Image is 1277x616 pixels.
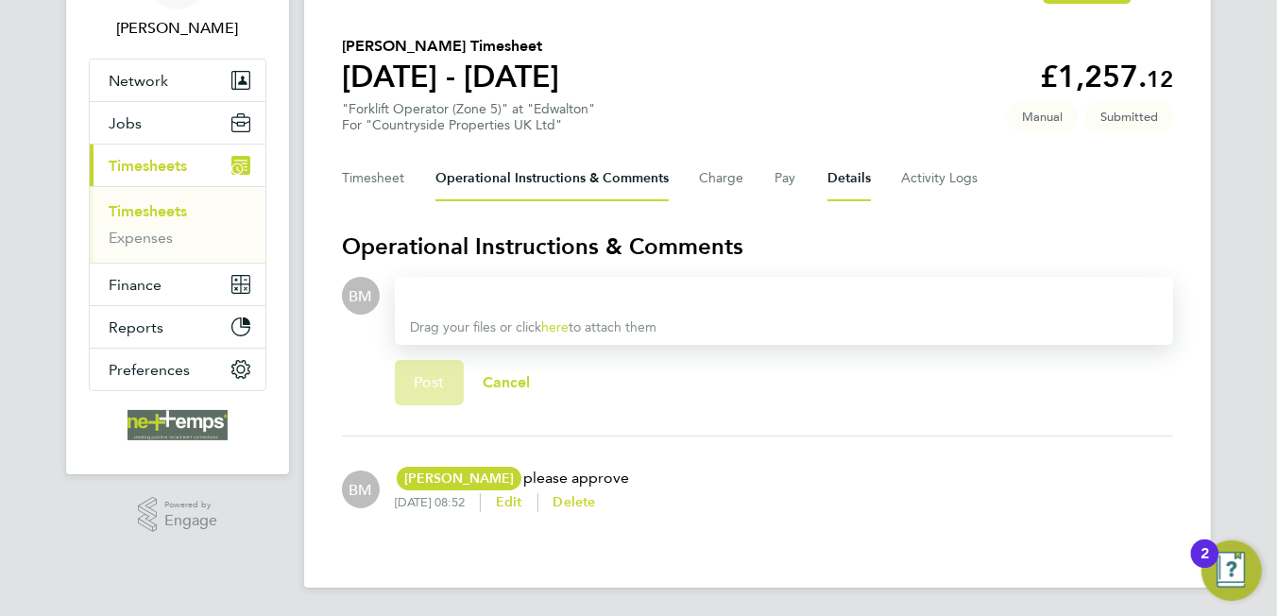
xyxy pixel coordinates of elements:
button: Timesheets [90,145,265,186]
span: Jobs [109,114,142,132]
span: Engage [164,513,217,529]
span: [PERSON_NAME] [397,467,521,490]
button: Cancel [464,360,550,405]
span: BM [349,285,373,306]
span: Preferences [109,361,190,379]
span: 12 [1147,65,1173,93]
button: Operational Instructions & Comments [435,156,669,201]
div: For "Countryside Properties UK Ltd" [342,117,595,133]
div: Timesheets [90,186,265,263]
button: Network [90,60,265,101]
button: Activity Logs [901,156,980,201]
p: please approve [395,467,629,489]
div: Brooke Morley [342,277,380,315]
a: Timesheets [109,202,187,220]
span: Timesheets [109,157,187,175]
h3: Operational Instructions & Comments [342,231,1173,262]
button: Open Resource Center, 2 new notifications [1201,540,1262,601]
button: Charge [699,156,744,201]
button: Pay [775,156,797,201]
span: This timesheet was manually created. [1007,101,1078,132]
span: Powered by [164,497,217,513]
span: This timesheet is Submitted. [1085,101,1173,132]
button: Jobs [90,102,265,144]
app-decimal: £1,257. [1040,59,1173,94]
div: 2 [1200,554,1209,578]
span: Finance [109,276,162,294]
div: "Forklift Operator (Zone 5)" at "Edwalton" [342,101,595,133]
button: Delete [553,493,596,512]
span: Brooke Morley [89,17,266,40]
div: [DATE] 08:52 [395,495,480,510]
div: Brooke Morley [342,471,380,508]
span: Delete [553,494,596,510]
a: Expenses [109,229,173,247]
span: Network [109,72,168,90]
button: Edit [496,493,522,512]
span: Drag your files or click to attach them [410,319,656,335]
button: Timesheet [342,156,405,201]
button: Preferences [90,349,265,390]
span: Cancel [483,373,531,391]
button: Reports [90,306,265,348]
h2: [PERSON_NAME] Timesheet [342,35,559,58]
button: Details [827,156,871,201]
a: Powered byEngage [138,497,218,533]
span: BM [349,479,373,500]
img: net-temps-logo-retina.png [128,410,228,440]
a: here [541,319,569,335]
span: Edit [496,494,522,510]
a: Go to home page [89,410,266,440]
span: Reports [109,318,163,336]
button: Finance [90,264,265,305]
h1: [DATE] - [DATE] [342,58,559,95]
